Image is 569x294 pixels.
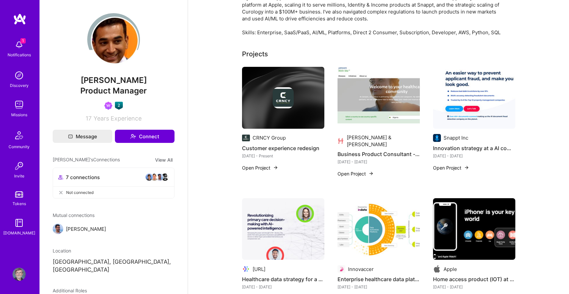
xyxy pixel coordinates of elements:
[130,133,136,139] i: icon Connect
[338,158,420,165] div: [DATE] - [DATE]
[433,275,515,283] h4: Home access product (IOT) at Apple
[433,67,515,129] img: Innovation strategy at a AI company
[433,134,441,142] img: Company logo
[253,134,286,141] div: CRNCY Group
[433,152,515,159] div: [DATE] - [DATE]
[338,283,420,290] div: [DATE] - [DATE]
[338,67,420,129] img: Business Product Consultant - Digital Therapeutics Platform
[347,134,420,148] div: [PERSON_NAME] & [PERSON_NAME]
[433,164,469,171] button: Open Project
[53,247,175,254] div: Location
[11,127,27,143] img: Community
[368,171,374,176] img: arrow-right
[13,13,26,25] img: logo
[13,69,26,82] img: discovery
[242,283,324,290] div: [DATE] - [DATE]
[3,229,35,236] div: [DOMAIN_NAME]
[156,173,164,181] img: avatar
[58,190,64,195] i: icon CloseGray
[53,288,87,293] span: Additional Roles
[94,115,142,122] span: Years Experience
[20,38,26,43] span: 1
[242,152,324,159] div: [DATE] - Present
[433,265,441,273] img: Company logo
[53,130,112,143] button: Message
[58,175,63,180] i: icon Collaborator
[150,173,158,181] img: avatar
[115,130,175,143] button: Connect
[11,111,27,118] div: Missions
[242,198,324,260] img: Healthcare data strategy for a AI Healthcare company
[53,212,175,219] span: Mutual connections
[338,150,420,158] h4: Business Product Consultant - Digital Therapeutics Platform
[53,258,175,274] p: [GEOGRAPHIC_DATA], [GEOGRAPHIC_DATA], [GEOGRAPHIC_DATA]
[13,216,26,229] img: guide book
[273,165,278,170] img: arrow-right
[242,265,250,273] img: Company logo
[338,265,345,273] img: Company logo
[66,226,106,232] span: [PERSON_NAME]
[338,170,374,177] button: Open Project
[242,67,324,129] img: cover
[87,13,140,66] img: User Avatar
[66,189,94,196] span: Not connected
[145,173,153,181] img: avatar
[153,156,175,164] button: View All
[13,200,26,207] div: Tokens
[464,165,469,170] img: arrow-right
[13,159,26,173] img: Invite
[13,38,26,51] img: bell
[86,115,92,122] span: 17
[444,134,468,141] div: Snappt Inc
[433,283,515,290] div: [DATE] - [DATE]
[15,191,23,198] img: tokens
[242,275,324,283] h4: Healthcare data strategy for a AI Healthcare company
[80,86,147,95] span: Product Manager
[14,173,24,179] div: Invite
[338,137,344,145] img: Company logo
[338,275,420,283] h4: Enterprise healthcare data platform
[433,198,515,260] img: Home access product (IOT) at Apple
[253,266,265,273] div: [URL]
[242,144,324,152] h4: Customer experience redesign
[68,134,73,139] i: icon Mail
[433,144,515,152] h4: Innovation strategy at a AI company
[444,266,457,273] div: Apple
[13,268,26,281] img: User Avatar
[53,156,120,164] span: [PERSON_NAME]'s Connections
[9,143,30,150] div: Community
[53,75,175,85] span: [PERSON_NAME]
[66,174,100,181] span: 7 connections
[242,164,278,171] button: Open Project
[338,198,420,260] img: Enterprise healthcare data platform
[161,173,169,181] img: avatar
[13,98,26,111] img: teamwork
[242,49,268,59] div: Projects
[53,224,63,234] img: Gonçalo Peres
[348,266,374,273] div: Innovaccer
[104,102,112,110] img: Been on Mission
[10,82,29,89] div: Discovery
[242,134,250,142] img: Company logo
[273,87,294,108] img: Company logo
[8,51,31,58] div: Notifications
